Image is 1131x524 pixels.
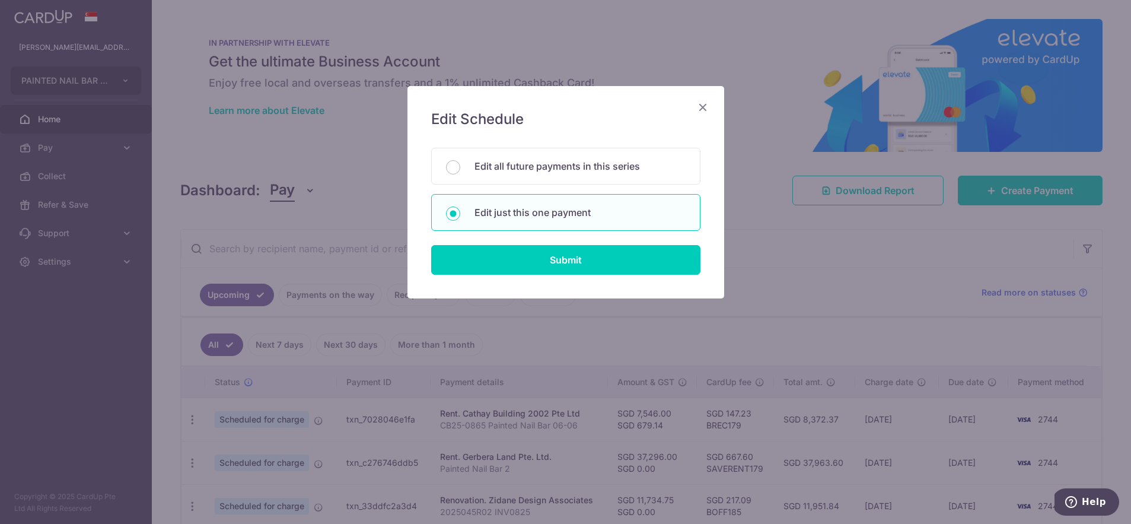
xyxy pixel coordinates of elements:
iframe: Opens a widget where you can find more information [1054,488,1119,518]
input: Submit [431,245,700,275]
h5: Edit Schedule [431,110,700,129]
p: Edit just this one payment [474,205,686,220]
button: Close [696,100,710,115]
p: Edit all future payments in this series [474,159,686,173]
